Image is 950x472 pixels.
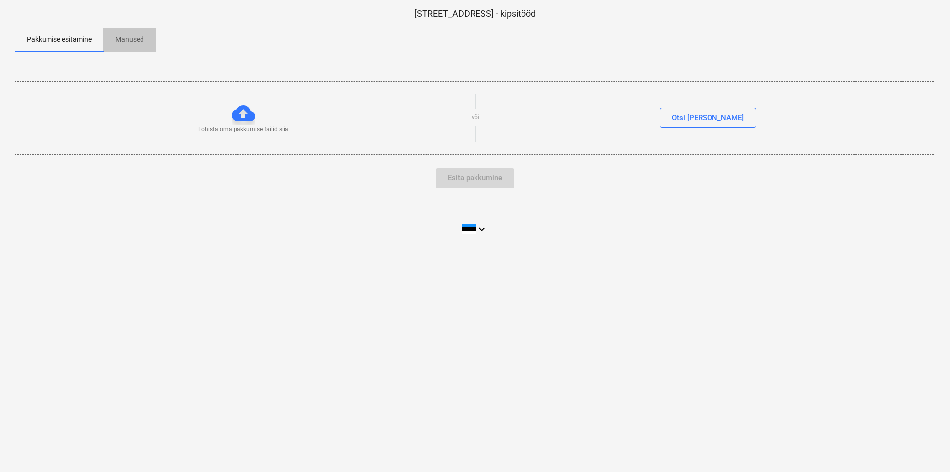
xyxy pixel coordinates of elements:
[115,34,144,45] p: Manused
[27,34,92,45] p: Pakkumise esitamine
[198,125,288,134] p: Lohista oma pakkumise failid siia
[672,111,744,124] div: Otsi [PERSON_NAME]
[15,81,936,154] div: Lohista oma pakkumise failid siiavõiOtsi [PERSON_NAME]
[660,108,756,128] button: Otsi [PERSON_NAME]
[476,223,488,235] i: keyboard_arrow_down
[15,8,935,20] p: [STREET_ADDRESS] - kipsitööd
[472,113,479,122] p: või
